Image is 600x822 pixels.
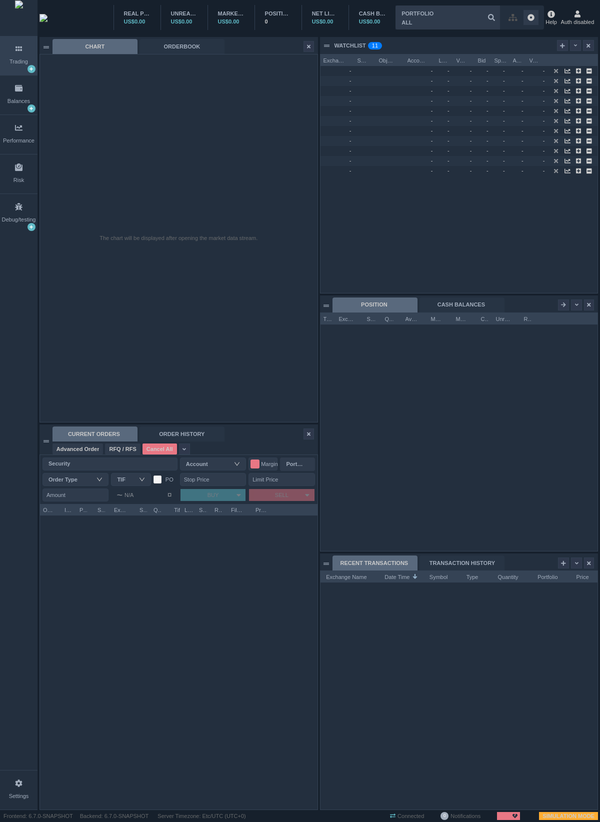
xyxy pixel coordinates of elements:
span: - [470,127,472,133]
span: - [503,147,508,153]
span: Symbol [424,571,448,581]
span: - [543,147,545,153]
div: Trading [9,57,28,66]
span: - [431,137,433,143]
button: BUY [180,489,231,501]
div: Portfolio [286,459,304,469]
div: UNREAL P&L [171,9,198,18]
div: ORDER HISTORY [139,426,224,441]
span: - [486,127,492,133]
span: - [521,97,527,103]
span: Reason [214,504,222,514]
input: Stop Price [180,473,246,486]
span: - [349,67,351,73]
span: - [447,167,453,173]
span: 0 [443,812,446,819]
p: 1 [375,42,378,52]
span: - [447,97,453,103]
span: Realized P&L [524,313,532,323]
span: - [447,77,453,83]
span: - [543,87,545,93]
div: WATCHLIST [334,41,366,50]
span: BUY [207,492,219,498]
span: - [349,87,351,93]
span: Filled Quantity [231,504,243,514]
span: - [447,87,453,93]
span: Market Value [456,313,469,323]
div: REAL P&L [124,9,151,18]
span: - [470,67,472,73]
span: Date Time [379,571,410,581]
span: - [486,147,492,153]
img: wyden_logotype_white.svg [39,14,47,22]
span: - [503,117,508,123]
span: Symbol [367,313,375,323]
p: 1 [372,42,375,52]
span: - [431,77,433,83]
span: Advanced Order [56,445,99,453]
span: Limit [184,504,192,514]
span: PO [165,476,173,482]
span: - [431,107,433,113]
div: POSITION [332,297,417,312]
span: - [470,117,472,123]
i: icon: down [139,476,145,482]
span: Type [323,313,331,323]
span: - [503,157,508,163]
div: TIF [117,474,140,484]
span: - [349,147,351,153]
span: - [486,167,492,173]
span: - [521,137,527,143]
span: US$0.00 [218,18,239,24]
span: - [470,107,472,113]
div: Help [545,9,557,26]
span: - [486,67,492,73]
span: - [349,117,351,123]
span: - [486,87,492,93]
span: Symbol [357,54,367,64]
div: Security [48,458,167,468]
span: US$0.00 [312,18,333,24]
span: - [543,127,545,133]
span: Auth disabled [561,18,594,26]
span: - [349,97,351,103]
span: Exchange Name [114,504,127,514]
span: - [543,97,545,103]
span: - [521,167,527,173]
span: - [521,147,527,153]
span: Exchange Name [323,571,367,581]
div: Risk [13,176,24,184]
button: SELL [249,489,300,501]
span: - [349,137,351,143]
span: - [431,157,433,163]
div: Account [186,459,235,469]
span: - [486,107,492,113]
span: - [503,127,508,133]
span: Unrealized P&L [496,313,512,323]
div: Performance [3,136,34,145]
span: Exchange Name [339,313,355,323]
span: Type [460,571,478,581]
span: - [503,77,508,83]
span: - [349,77,351,83]
span: Vol Ask [529,54,539,64]
span: - [503,67,508,73]
div: CHART [52,39,137,54]
span: Cancel All [146,445,173,453]
span: US$0.00 [359,18,380,24]
span: - [470,97,472,103]
span: - [521,157,527,163]
span: - [447,117,453,123]
div: Debug/testing [2,215,36,224]
span: - [470,147,472,153]
div: RECENT TRANSACTIONS [332,555,417,570]
span: Exchange Name [323,54,345,64]
span: - [486,97,492,103]
span: Price [570,571,589,581]
span: - [521,67,527,73]
span: Int Id [64,504,72,514]
span: - [431,117,433,123]
span: - [447,137,453,143]
span: Account Name [407,54,427,64]
span: - [431,147,433,153]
